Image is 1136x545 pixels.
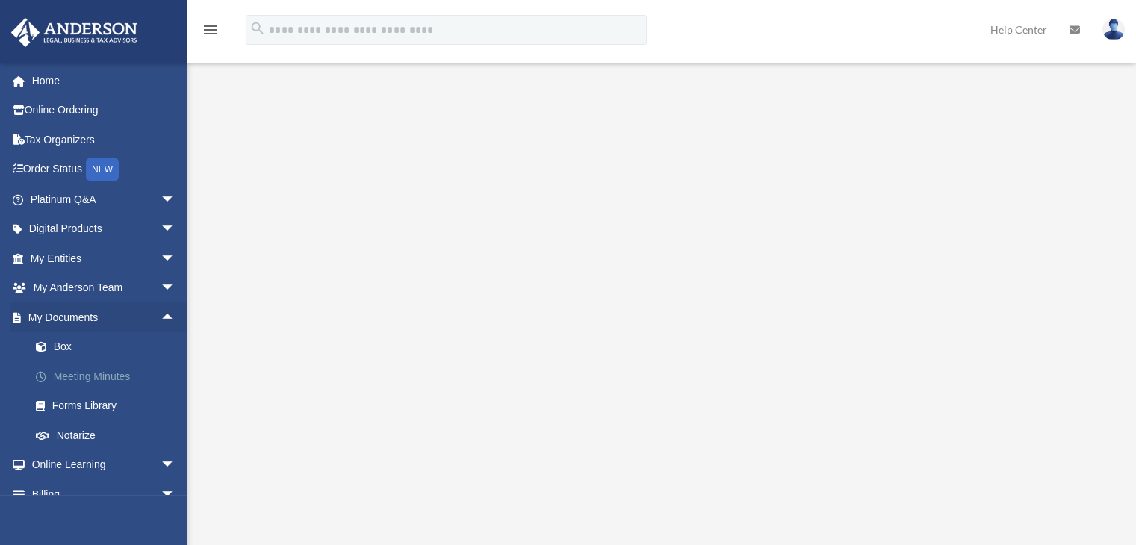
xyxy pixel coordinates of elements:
a: Order StatusNEW [10,155,198,185]
a: Forms Library [21,391,198,421]
img: Anderson Advisors Platinum Portal [7,18,142,47]
span: arrow_drop_down [161,273,190,304]
a: My Anderson Teamarrow_drop_down [10,273,198,303]
span: arrow_drop_down [161,243,190,274]
span: arrow_drop_down [161,214,190,245]
a: menu [202,26,220,39]
iframe: Living Trust Binder Review [256,72,1063,526]
a: Box [21,332,198,362]
img: User Pic [1102,19,1125,40]
span: arrow_drop_up [161,302,190,333]
a: Notarize [21,420,198,450]
div: NEW [86,158,119,181]
span: arrow_drop_down [161,479,190,510]
a: Meeting Minutes [21,361,198,391]
a: My Documentsarrow_drop_up [10,302,198,332]
a: Digital Productsarrow_drop_down [10,214,198,244]
a: Online Ordering [10,96,198,125]
span: arrow_drop_down [161,450,190,481]
a: Online Learningarrow_drop_down [10,450,198,480]
a: Platinum Q&Aarrow_drop_down [10,184,198,214]
a: Tax Organizers [10,125,198,155]
i: search [249,20,266,37]
a: My Entitiesarrow_drop_down [10,243,198,273]
span: arrow_drop_down [161,184,190,215]
i: menu [202,21,220,39]
a: Home [10,66,198,96]
a: Billingarrow_drop_down [10,479,198,509]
